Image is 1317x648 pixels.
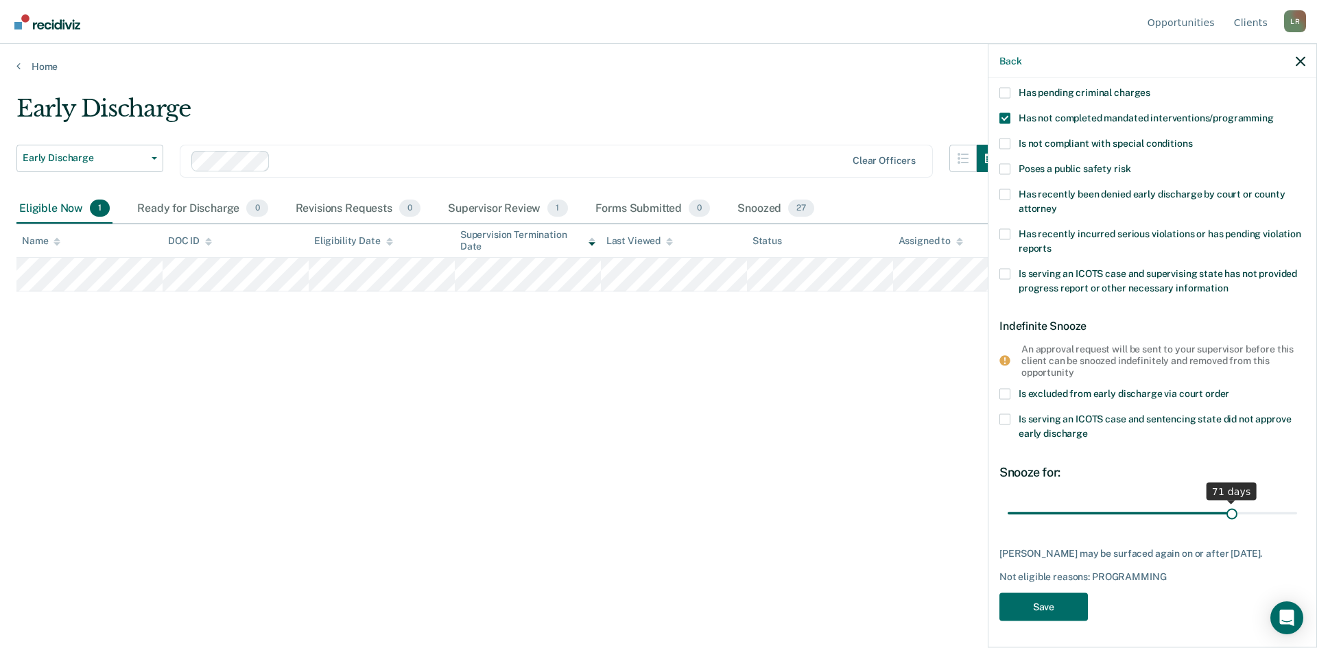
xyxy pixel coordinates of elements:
[853,155,916,167] div: Clear officers
[22,235,60,247] div: Name
[1021,343,1294,377] div: An approval request will be sent to your supervisor before this client can be snoozed indefinitel...
[1270,601,1303,634] div: Open Intercom Messenger
[999,55,1021,67] button: Back
[899,235,963,247] div: Assigned to
[1019,228,1301,253] span: Has recently incurred serious violations or has pending violation reports
[1019,86,1150,97] span: Has pending criminal charges
[1019,137,1192,148] span: Is not compliant with special conditions
[16,95,1004,134] div: Early Discharge
[168,235,212,247] div: DOC ID
[606,235,673,247] div: Last Viewed
[752,235,782,247] div: Status
[314,235,393,247] div: Eligibility Date
[16,60,1301,73] a: Home
[23,152,146,164] span: Early Discharge
[246,200,268,217] span: 0
[593,194,713,224] div: Forms Submitted
[1019,163,1130,173] span: Poses a public safety risk
[1019,413,1291,439] span: Is serving an ICOTS case and sentencing state did not approve early discharge
[1284,10,1306,32] div: L R
[1019,188,1285,213] span: Has recently been denied early discharge by court or county attorney
[999,308,1305,343] div: Indefinite Snooze
[999,465,1305,480] div: Snooze for:
[1207,483,1257,501] div: 71 days
[293,194,423,224] div: Revisions Requests
[788,200,814,217] span: 27
[999,593,1088,621] button: Save
[14,14,80,29] img: Recidiviz
[689,200,710,217] span: 0
[134,194,270,224] div: Ready for Discharge
[547,200,567,217] span: 1
[90,200,110,217] span: 1
[460,229,595,252] div: Supervision Termination Date
[1019,267,1297,293] span: Is serving an ICOTS case and supervising state has not provided progress report or other necessar...
[735,194,817,224] div: Snoozed
[1019,112,1274,123] span: Has not completed mandated interventions/programming
[1019,388,1229,399] span: Is excluded from early discharge via court order
[999,547,1305,559] div: [PERSON_NAME] may be surfaced again on or after [DATE].
[399,200,420,217] span: 0
[445,194,571,224] div: Supervisor Review
[999,571,1305,582] div: Not eligible reasons: PROGRAMMING
[1284,10,1306,32] button: Profile dropdown button
[16,194,112,224] div: Eligible Now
